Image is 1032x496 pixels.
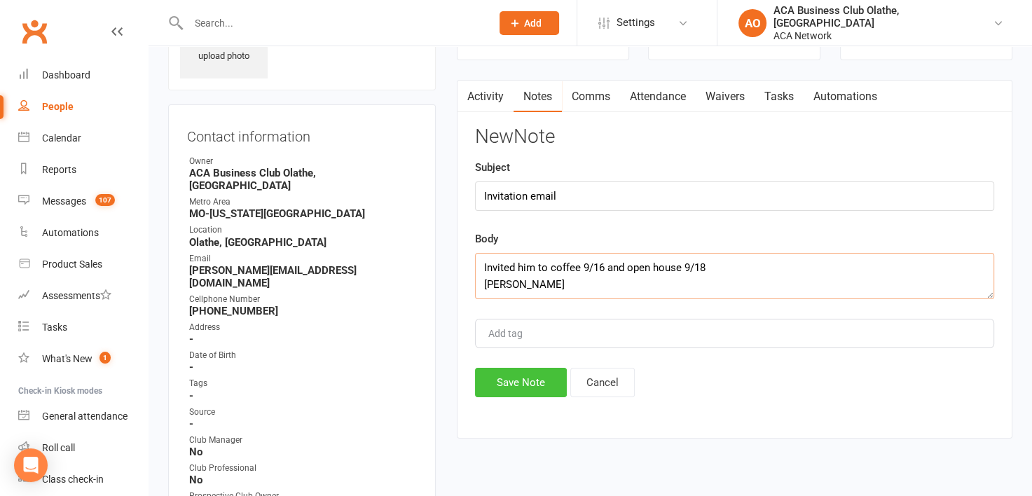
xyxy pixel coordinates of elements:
span: 1 [99,352,111,364]
div: Calendar [42,132,81,144]
button: Add [500,11,559,35]
div: Source [189,406,417,419]
a: Reports [18,154,148,186]
a: Notes [514,81,562,113]
a: Tasks [755,81,804,113]
a: Assessments [18,280,148,312]
span: Settings [617,7,655,39]
label: Body [475,230,498,247]
a: Class kiosk mode [18,464,148,495]
input: optional [475,181,994,211]
label: Subject [475,159,510,176]
div: Assessments [42,290,111,301]
a: Messages 107 [18,186,148,217]
div: Class check-in [42,474,104,485]
textarea: Invited him to coffee 9/16 and open house 9/18 [PERSON_NAME] [475,253,994,299]
a: Product Sales [18,249,148,280]
div: Tasks [42,322,67,333]
input: Search... [184,13,481,33]
strong: [PHONE_NUMBER] [189,305,417,317]
a: Automations [804,81,887,113]
a: Dashboard [18,60,148,91]
div: Dashboard [42,69,90,81]
div: Location [189,223,417,237]
span: Add [524,18,542,29]
strong: - [189,418,417,430]
a: General attendance kiosk mode [18,401,148,432]
div: Product Sales [42,259,102,270]
div: AO [738,9,766,37]
div: Date of Birth [189,349,417,362]
div: Messages [42,195,86,207]
div: Email [189,252,417,266]
a: Waivers [696,81,755,113]
strong: Olathe, [GEOGRAPHIC_DATA] [189,236,417,249]
a: Comms [562,81,620,113]
div: Metro Area [189,195,417,209]
div: Tags [189,377,417,390]
strong: MO-[US_STATE][GEOGRAPHIC_DATA] [189,207,417,220]
a: Clubworx [17,14,52,49]
strong: - [189,361,417,373]
div: What's New [42,353,92,364]
button: Save Note [475,368,567,397]
strong: No [189,446,417,458]
div: Club Professional [189,462,417,475]
h3: Contact information [187,123,417,144]
a: What's New1 [18,343,148,375]
div: ACA Business Club Olathe, [GEOGRAPHIC_DATA] [773,4,993,29]
div: Owner [189,155,417,168]
div: Address [189,321,417,334]
div: Cellphone Number [189,293,417,306]
div: Open Intercom Messenger [14,448,48,482]
strong: No [189,474,417,486]
div: General attendance [42,411,128,422]
span: 107 [95,194,115,206]
strong: - [189,390,417,402]
a: Activity [457,81,514,113]
div: People [42,101,74,112]
a: Roll call [18,432,148,464]
strong: ACA Business Club Olathe, [GEOGRAPHIC_DATA] [189,167,417,192]
div: Reports [42,164,76,175]
div: Roll call [42,442,75,453]
h3: New Note [475,126,994,148]
a: Calendar [18,123,148,154]
a: Tasks [18,312,148,343]
a: Attendance [620,81,696,113]
strong: - [189,333,417,345]
button: Cancel [570,368,635,397]
div: Automations [42,227,99,238]
strong: [PERSON_NAME][EMAIL_ADDRESS][DOMAIN_NAME] [189,264,417,289]
input: Add tag [487,325,536,342]
div: ACA Network [773,29,993,42]
a: People [18,91,148,123]
div: Club Manager [189,434,417,447]
a: Automations [18,217,148,249]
